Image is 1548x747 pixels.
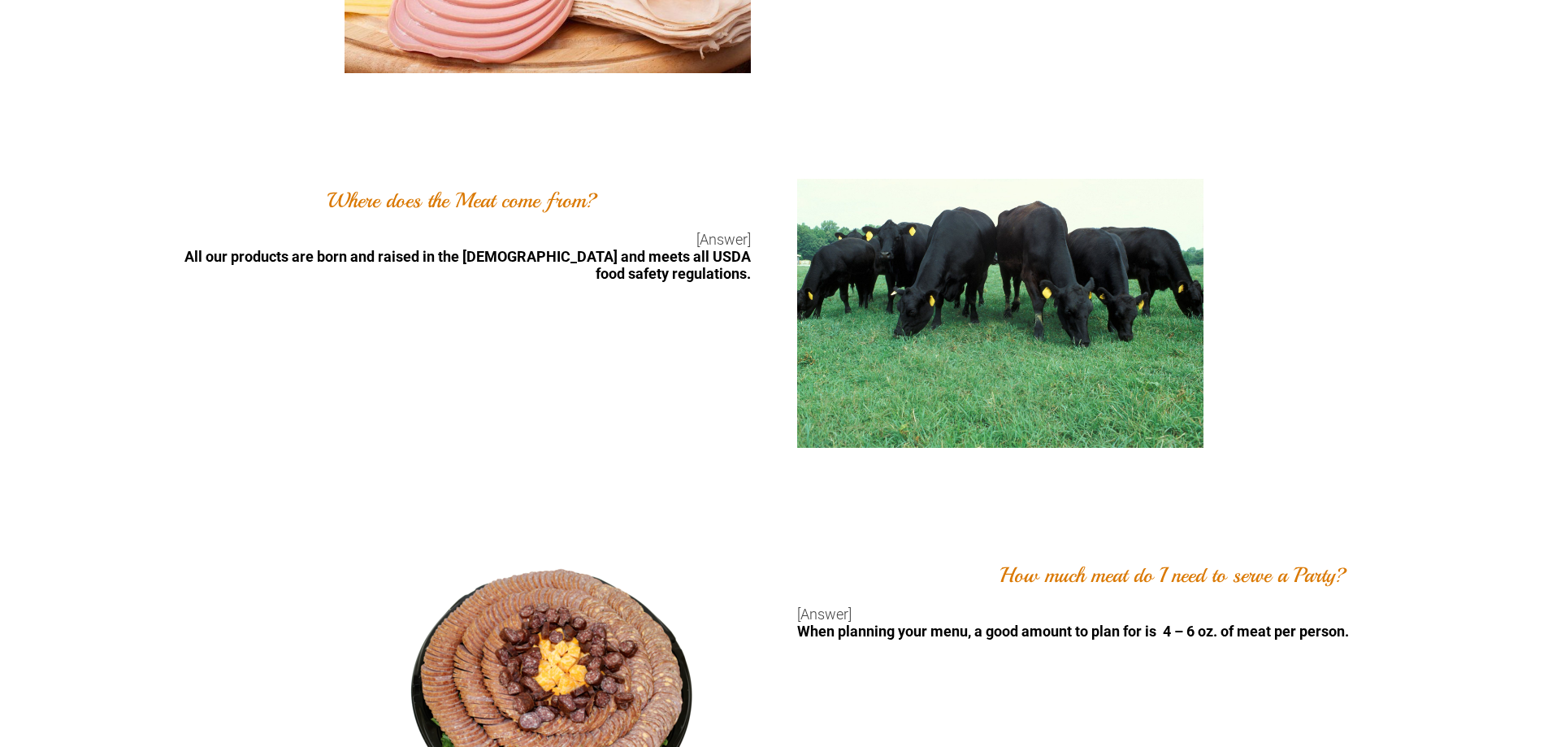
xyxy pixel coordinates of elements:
span: [Answer] [696,231,751,248]
div: When planning your menu, a good amount to plan for is 4 – 6 oz. of meat per person. [797,623,1548,640]
font: How much meat do I need to serve a Party? [999,562,1346,588]
font: Where does the Meat come from? [327,187,597,214]
span: All our products are born and raised in the [DEMOGRAPHIC_DATA] and meets all USDA food safety reg... [184,248,751,282]
div: [Answer] [797,606,1548,640]
img: BLK-ANGUS-1920w.jpg [797,179,1203,448]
